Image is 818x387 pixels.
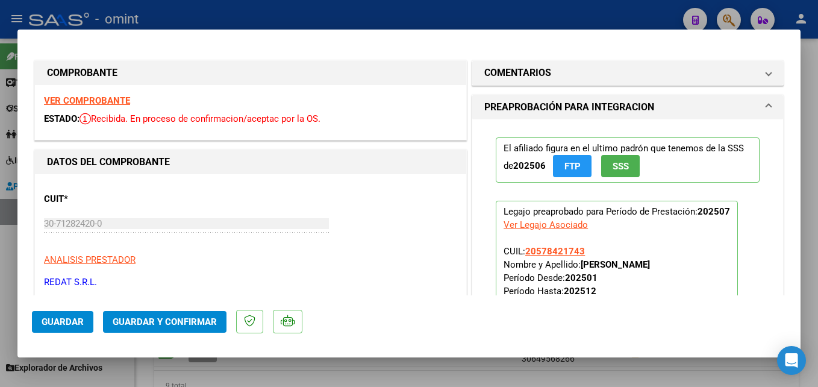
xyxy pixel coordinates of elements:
p: CUIT [44,192,168,206]
span: CUIL: Nombre y Apellido: Período Desde: Período Hasta: Admite Dependencia: [504,246,677,323]
span: FTP [564,161,581,172]
p: REDAT S.R.L. [44,275,457,289]
span: ESTADO: [44,113,80,124]
h1: COMENTARIOS [484,66,551,80]
p: Legajo preaprobado para Período de Prestación: [496,201,738,361]
div: Open Intercom Messenger [777,346,806,375]
p: El afiliado figura en el ultimo padrón que tenemos de la SSS de [496,137,760,183]
button: Guardar [32,311,93,333]
span: Recibida. En proceso de confirmacion/aceptac por la OS. [80,113,320,124]
span: 20578421743 [525,246,585,257]
button: SSS [601,155,640,177]
strong: DATOS DEL COMPROBANTE [47,156,170,168]
strong: [PERSON_NAME] [581,259,650,270]
strong: 202507 [698,206,730,217]
mat-expansion-panel-header: COMENTARIOS [472,61,783,85]
span: Guardar [42,316,84,327]
span: SSS [613,161,629,172]
mat-expansion-panel-header: PREAPROBACIÓN PARA INTEGRACION [472,95,783,119]
div: Ver Legajo Asociado [504,218,588,231]
strong: 202512 [564,286,596,297]
strong: 202501 [565,272,598,283]
strong: 202506 [513,160,546,171]
button: Guardar y Confirmar [103,311,226,333]
strong: COMPROBANTE [47,67,117,78]
h1: PREAPROBACIÓN PARA INTEGRACION [484,100,654,115]
a: VER COMPROBANTE [44,95,130,106]
span: ANALISIS PRESTADOR [44,254,136,265]
span: Guardar y Confirmar [113,316,217,327]
button: FTP [553,155,592,177]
